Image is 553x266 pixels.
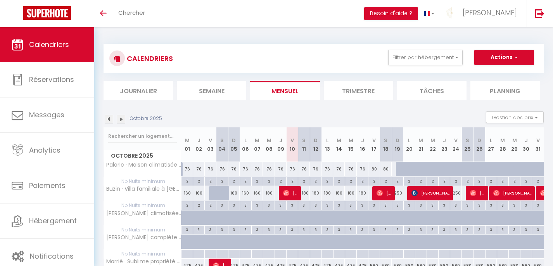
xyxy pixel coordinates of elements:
div: 3 [450,201,461,209]
div: 3 [415,226,427,233]
abbr: V [454,137,458,144]
div: 76 [240,162,251,176]
div: 3 [205,226,216,233]
div: 2 [205,201,216,209]
div: 2 [181,177,193,184]
th: 24 [450,127,462,162]
abbr: S [384,137,387,144]
div: 2 [368,177,380,184]
th: 27 [485,127,497,162]
div: 2 [263,177,275,184]
div: 3 [497,226,508,233]
div: 2 [228,177,240,184]
span: Calendriers [29,40,69,49]
div: 2 [310,177,321,184]
li: Semaine [177,81,246,100]
th: 21 [415,127,427,162]
span: Réservations [29,75,74,84]
th: 26 [474,127,485,162]
span: Marrié · Sublime propriété au coeur de [PERSON_NAME] [105,259,183,264]
span: [PERSON_NAME] climatisée avec piscine au cœur du bassin [105,210,183,216]
div: 2 [486,177,497,184]
div: 3 [345,226,356,233]
th: 19 [392,127,403,162]
div: 76 [251,162,263,176]
span: Messages [29,110,64,120]
div: 2 [532,177,544,184]
div: 3 [228,201,240,209]
th: 11 [298,127,310,162]
div: 3 [275,226,286,233]
div: 76 [287,162,298,176]
div: 3 [380,226,391,233]
span: [PERSON_NAME] [377,186,392,200]
div: 76 [263,162,275,176]
div: 3 [310,201,321,209]
button: Besoin d'aide ? [364,7,418,20]
abbr: V [536,137,540,144]
img: Super Booking [23,6,71,20]
div: 3 [298,201,309,209]
th: 09 [275,127,287,162]
span: Nb Nuits minimum [104,177,181,186]
th: 05 [228,127,240,162]
span: [PERSON_NAME] [470,186,486,200]
div: 2 [334,177,345,184]
div: 180 [345,186,356,200]
div: 3 [240,201,251,209]
div: 2 [404,177,415,184]
div: 3 [275,201,286,209]
abbr: D [396,137,399,144]
div: 3 [357,226,368,233]
div: 2 [193,177,204,184]
div: 3 [240,226,251,233]
div: 3 [474,226,485,233]
span: [PERSON_NAME] [493,186,533,200]
div: 3 [334,226,345,233]
div: 2 [193,201,204,209]
div: 3 [427,226,438,233]
abbr: M [349,137,353,144]
abbr: V [209,137,212,144]
abbr: M [500,137,505,144]
div: 80 [380,162,392,176]
th: 14 [333,127,345,162]
abbr: M [255,137,259,144]
div: 180 [310,186,321,200]
span: Analytics [29,145,60,155]
div: 3 [404,226,415,233]
div: 3 [439,226,450,233]
th: 20 [403,127,415,162]
abbr: L [490,137,492,144]
abbr: L [326,137,328,144]
abbr: M [430,137,435,144]
div: 3 [228,226,240,233]
div: 3 [287,226,298,233]
div: 3 [532,226,544,233]
abbr: V [290,137,294,144]
div: 3 [450,226,461,233]
div: 3 [509,201,520,209]
div: 3 [357,201,368,209]
div: 2 [450,177,461,184]
div: 3 [392,226,403,233]
abbr: V [372,137,376,144]
div: 3 [216,201,228,209]
div: 2 [427,177,438,184]
div: 3 [486,226,497,233]
div: 3 [404,201,415,209]
th: 01 [181,127,193,162]
li: Journalier [104,81,173,100]
th: 30 [520,127,532,162]
abbr: L [244,137,247,144]
abbr: M [185,137,190,144]
div: 2 [462,177,473,184]
div: 3 [415,201,427,209]
div: 3 [439,201,450,209]
div: 3 [345,201,356,209]
span: Chercher [118,9,145,17]
button: Gestion des prix [486,111,544,123]
div: 180 [298,186,310,200]
abbr: D [232,137,236,144]
div: 2 [287,177,298,184]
